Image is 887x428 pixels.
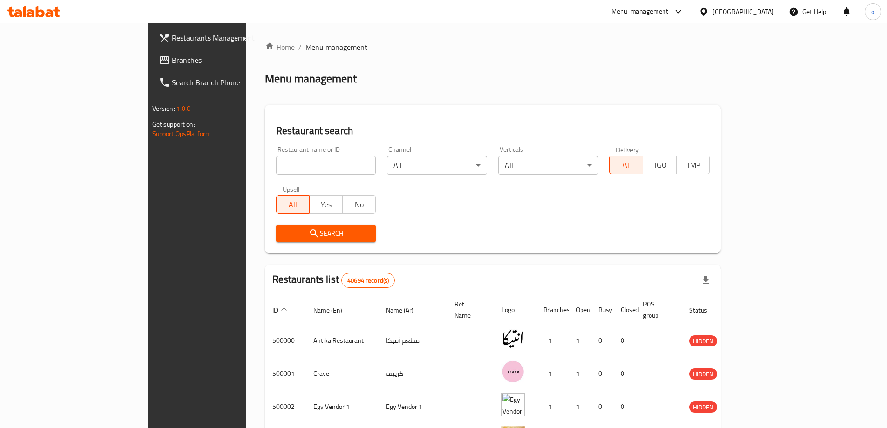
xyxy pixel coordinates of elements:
div: HIDDEN [689,335,717,346]
a: Branches [151,49,296,71]
span: 40694 record(s) [342,276,394,285]
button: Yes [309,195,343,214]
td: 1 [569,324,591,357]
h2: Menu management [265,71,357,86]
td: 0 [591,357,613,390]
span: Version: [152,102,175,115]
div: All [387,156,487,175]
div: Export file [695,269,717,292]
button: All [276,195,310,214]
span: HIDDEN [689,402,717,413]
a: Search Branch Phone [151,71,296,94]
span: o [871,7,874,17]
a: Support.OpsPlatform [152,128,211,140]
img: Antika Restaurant [501,327,525,350]
span: TMP [680,158,706,172]
span: Search Branch Phone [172,77,288,88]
th: Branches [536,296,569,324]
th: Busy [591,296,613,324]
button: TMP [676,156,710,174]
span: Name (Ar) [386,305,426,316]
span: Search [284,228,369,239]
td: 1 [569,390,591,423]
td: 0 [591,324,613,357]
span: POS group [643,299,670,321]
td: 1 [536,324,569,357]
span: ID [272,305,290,316]
th: Open [569,296,591,324]
td: 1 [536,357,569,390]
td: 0 [591,390,613,423]
th: Logo [494,296,536,324]
button: TGO [643,156,677,174]
td: 0 [613,324,636,357]
span: TGO [647,158,673,172]
td: 1 [536,390,569,423]
td: Egy Vendor 1 [306,390,379,423]
th: Closed [613,296,636,324]
td: Egy Vendor 1 [379,390,447,423]
a: Restaurants Management [151,27,296,49]
td: Crave [306,357,379,390]
span: Menu management [305,41,367,53]
span: All [280,198,306,211]
div: HIDDEN [689,401,717,413]
td: 0 [613,357,636,390]
span: All [614,158,639,172]
button: Search [276,225,376,242]
div: Menu-management [611,6,669,17]
span: Restaurants Management [172,32,288,43]
span: Get support on: [152,118,195,130]
button: All [609,156,643,174]
nav: breadcrumb [265,41,721,53]
div: HIDDEN [689,368,717,380]
label: Delivery [616,146,639,153]
span: Status [689,305,719,316]
h2: Restaurant search [276,124,710,138]
li: / [298,41,302,53]
img: Crave [501,360,525,383]
td: 1 [569,357,591,390]
span: HIDDEN [689,336,717,346]
span: Yes [313,198,339,211]
span: Ref. Name [454,299,483,321]
span: 1.0.0 [176,102,191,115]
td: Antika Restaurant [306,324,379,357]
span: No [346,198,372,211]
span: Branches [172,54,288,66]
span: Name (En) [313,305,354,316]
label: Upsell [283,186,300,192]
span: HIDDEN [689,369,717,380]
div: Total records count [341,273,395,288]
img: Egy Vendor 1 [501,393,525,416]
td: 0 [613,390,636,423]
div: [GEOGRAPHIC_DATA] [712,7,774,17]
input: Search for restaurant name or ID.. [276,156,376,175]
button: No [342,195,376,214]
h2: Restaurants list [272,272,395,288]
td: مطعم أنتيكا [379,324,447,357]
div: All [498,156,598,175]
td: كرييف [379,357,447,390]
